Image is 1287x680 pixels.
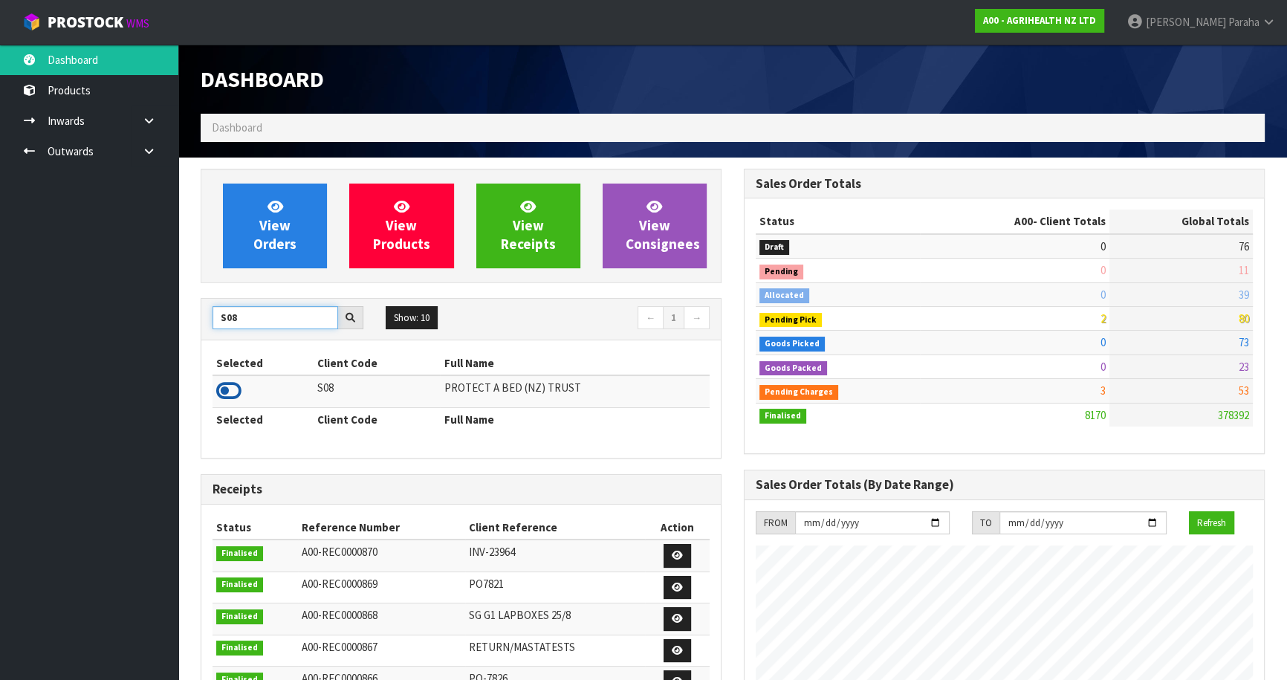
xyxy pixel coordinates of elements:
[920,210,1109,233] th: - Client Totals
[983,14,1096,27] strong: A00 - AGRIHEALTH NZ LTD
[213,407,314,431] th: Selected
[972,511,999,535] div: TO
[216,609,263,624] span: Finalised
[213,482,710,496] h3: Receipts
[440,352,710,375] th: Full Name
[1100,239,1106,253] span: 0
[302,640,377,654] span: A00-REC0000867
[1085,408,1106,422] span: 8170
[1228,15,1260,29] span: Paraha
[759,361,827,376] span: Goods Packed
[663,306,684,330] a: 1
[386,306,438,330] button: Show: 10
[213,352,314,375] th: Selected
[440,375,710,407] td: PROTECT A BED (NZ) TRUST
[756,478,1253,492] h3: Sales Order Totals (By Date Range)
[469,545,515,559] span: INV-23964
[201,65,324,93] span: Dashboard
[501,198,556,253] span: View Receipts
[216,577,263,592] span: Finalised
[759,337,825,352] span: Goods Picked
[1100,335,1106,349] span: 0
[126,16,149,30] small: WMS
[1189,511,1234,535] button: Refresh
[1239,383,1249,398] span: 53
[759,409,806,424] span: Finalised
[759,265,803,279] span: Pending
[638,306,664,330] a: ←
[216,546,263,561] span: Finalised
[1014,214,1033,228] span: A00
[1109,210,1253,233] th: Global Totals
[1100,288,1106,302] span: 0
[756,511,795,535] div: FROM
[213,306,338,329] input: Search clients
[314,352,440,375] th: Client Code
[1239,288,1249,302] span: 39
[626,198,700,253] span: View Consignees
[1100,360,1106,374] span: 0
[1218,408,1249,422] span: 378392
[469,577,504,591] span: PO7821
[756,177,1253,191] h3: Sales Order Totals
[1146,15,1226,29] span: [PERSON_NAME]
[603,184,707,268] a: ViewConsignees
[440,407,710,431] th: Full Name
[759,288,809,303] span: Allocated
[1239,311,1249,326] span: 80
[216,641,263,655] span: Finalised
[314,375,440,407] td: S08
[1100,311,1106,326] span: 2
[465,516,645,540] th: Client Reference
[975,9,1104,33] a: A00 - AGRIHEALTH NZ LTD
[756,210,920,233] th: Status
[759,385,838,400] span: Pending Charges
[349,184,453,268] a: ViewProducts
[469,640,575,654] span: RETURN/MASTATESTS
[1239,335,1249,349] span: 73
[22,13,41,31] img: cube-alt.png
[1239,263,1249,277] span: 11
[759,240,789,255] span: Draft
[213,516,298,540] th: Status
[48,13,123,32] span: ProStock
[1239,239,1249,253] span: 76
[302,608,377,622] span: A00-REC0000868
[373,198,430,253] span: View Products
[684,306,710,330] a: →
[302,545,377,559] span: A00-REC0000870
[1100,263,1106,277] span: 0
[1100,383,1106,398] span: 3
[298,516,465,540] th: Reference Number
[645,516,710,540] th: Action
[476,184,580,268] a: ViewReceipts
[223,184,327,268] a: ViewOrders
[1239,360,1249,374] span: 23
[212,120,262,135] span: Dashboard
[302,577,377,591] span: A00-REC0000869
[473,306,710,332] nav: Page navigation
[314,407,440,431] th: Client Code
[253,198,296,253] span: View Orders
[469,608,571,622] span: SG G1 LAPBOXES 25/8
[759,313,822,328] span: Pending Pick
